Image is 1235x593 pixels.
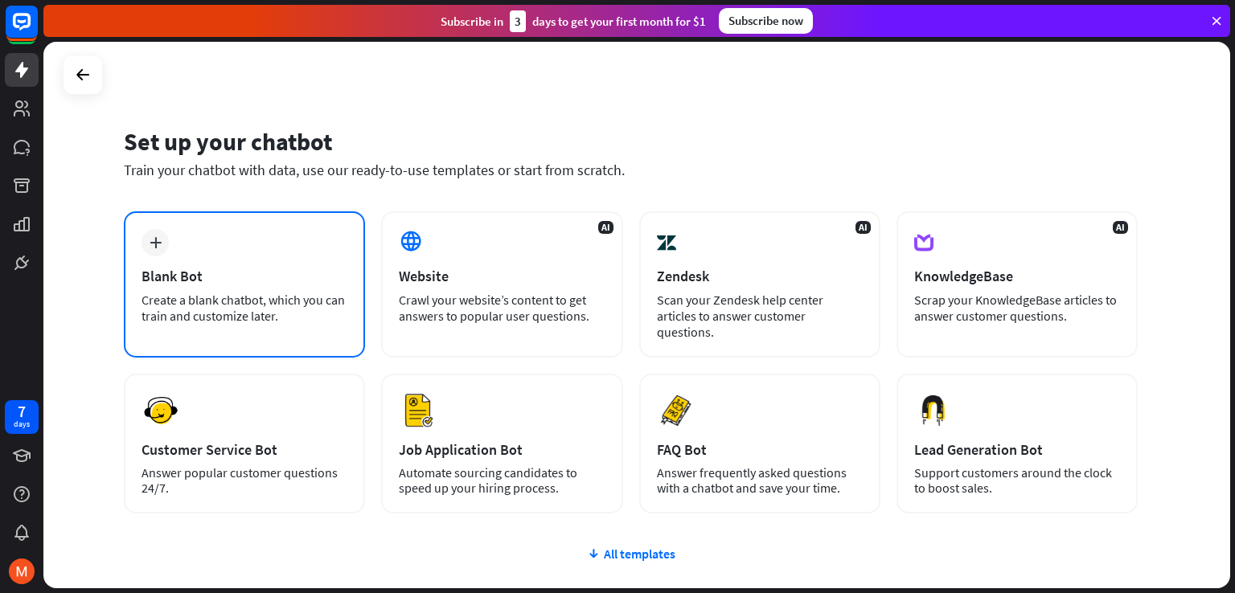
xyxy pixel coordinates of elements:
div: Answer popular customer questions 24/7. [142,465,347,496]
a: 7 days [5,400,39,434]
div: 3 [510,10,526,32]
div: Subscribe now [719,8,813,34]
div: Crawl your website’s content to get answers to popular user questions. [399,292,605,324]
div: Answer frequently asked questions with a chatbot and save your time. [657,465,863,496]
div: Set up your chatbot [124,126,1138,157]
div: Automate sourcing candidates to speed up your hiring process. [399,465,605,496]
i: plus [150,237,162,248]
span: AI [855,221,871,234]
div: Support customers around the clock to boost sales. [914,465,1120,496]
div: All templates [124,546,1138,562]
div: Scan your Zendesk help center articles to answer customer questions. [657,292,863,340]
div: Customer Service Bot [142,440,347,459]
div: days [14,419,30,430]
div: Blank Bot [142,267,347,285]
div: Create a blank chatbot, which you can train and customize later. [142,292,347,324]
div: FAQ Bot [657,440,863,459]
div: Job Application Bot [399,440,605,459]
div: KnowledgeBase [914,267,1120,285]
div: Subscribe in days to get your first month for $1 [441,10,706,32]
div: Website [399,267,605,285]
button: Open LiveChat chat widget [13,6,61,55]
div: Scrap your KnowledgeBase articles to answer customer questions. [914,292,1120,324]
div: Zendesk [657,267,863,285]
div: Lead Generation Bot [914,440,1120,459]
div: Train your chatbot with data, use our ready-to-use templates or start from scratch. [124,161,1138,179]
span: AI [598,221,613,234]
div: 7 [18,404,26,419]
span: AI [1113,221,1128,234]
